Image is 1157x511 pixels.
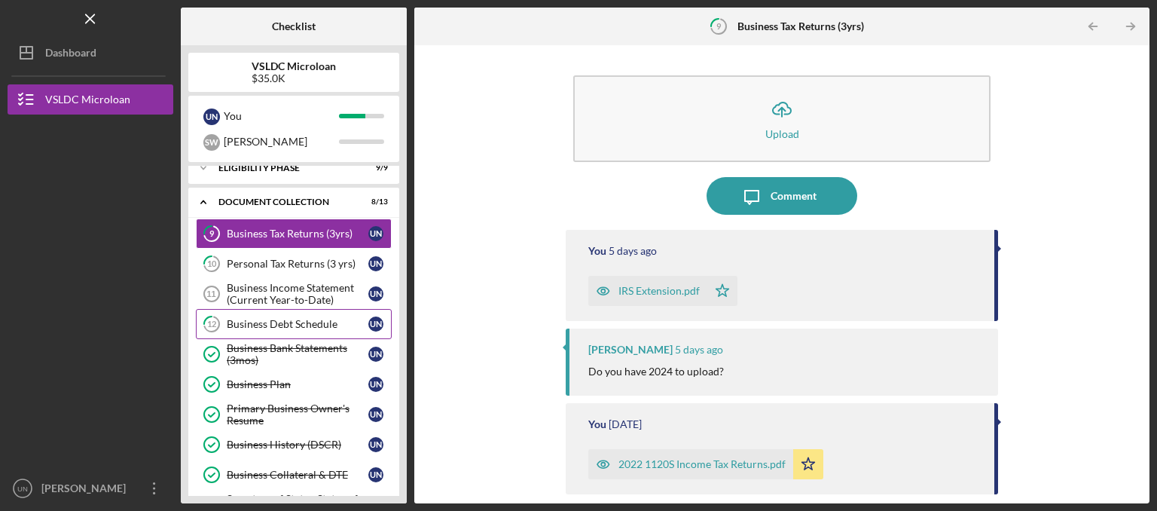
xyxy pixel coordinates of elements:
b: Business Tax Returns (3yrs) [737,20,864,32]
button: Comment [707,177,857,215]
time: 2025-08-21 16:40 [609,245,657,257]
div: 9 / 9 [361,164,388,173]
div: 8 / 13 [361,197,388,207]
div: Business History (DSCR) [227,439,368,451]
a: Business History (DSCR)UN [196,430,392,460]
tspan: 11 [206,289,215,298]
div: You [588,418,606,430]
div: VSLDC Microloan [45,84,130,118]
div: $35.0K [252,72,336,84]
div: Dashboard [45,38,96,72]
a: Primary Business Owner's ResumeUN [196,399,392,430]
p: Do you have 2024 to upload? [588,363,724,380]
div: Upload [765,128,799,139]
div: IRS Extension.pdf [618,285,700,297]
a: 11Business Income Statement (Current Year-to-Date)UN [196,279,392,309]
div: U N [203,109,220,125]
tspan: 10 [207,259,217,269]
button: IRS Extension.pdf [588,276,737,306]
a: Business Collateral & DTEUN [196,460,392,490]
div: Eligibility Phase [218,164,350,173]
div: U N [368,377,383,392]
div: S W [203,134,220,151]
div: U N [368,226,383,241]
b: Checklist [272,20,316,32]
div: Business Bank Statements (3mos) [227,342,368,366]
tspan: 9 [209,229,215,239]
time: 2025-08-20 17:49 [609,418,642,430]
div: [PERSON_NAME] [224,129,339,155]
button: VSLDC Microloan [8,84,173,115]
div: U N [368,317,383,332]
div: Business Debt Schedule [227,318,368,330]
div: U N [368,256,383,271]
div: Document Collection [218,197,350,207]
button: Dashboard [8,38,173,68]
div: Business Plan [227,378,368,390]
tspan: 12 [207,320,216,329]
button: Upload [573,75,991,162]
div: U N [368,286,383,301]
tspan: 9 [716,21,722,31]
div: Primary Business Owner's Resume [227,402,368,427]
div: You [224,103,339,129]
div: Personal Tax Returns (3 yrs) [227,258,368,270]
button: 2022 1120S Income Tax Returns.pdf [588,449,823,479]
div: U N [368,407,383,422]
div: U N [368,467,383,482]
div: Business Tax Returns (3yrs) [227,228,368,240]
div: [PERSON_NAME] [588,344,673,356]
div: [PERSON_NAME] [38,473,136,507]
a: 9Business Tax Returns (3yrs)UN [196,219,392,249]
div: You [588,245,606,257]
div: 2022 1120S Income Tax Returns.pdf [618,458,786,470]
div: U N [368,437,383,452]
div: Business Collateral & DTE [227,469,368,481]
div: U N [368,347,383,362]
a: 10Personal Tax Returns (3 yrs)UN [196,249,392,279]
button: UN[PERSON_NAME] [8,473,173,503]
time: 2025-08-21 15:24 [675,344,723,356]
a: Business PlanUN [196,369,392,399]
a: 12Business Debt ScheduleUN [196,309,392,339]
div: Comment [771,177,817,215]
div: Business Income Statement (Current Year-to-Date) [227,282,368,306]
a: Business Bank Statements (3mos)UN [196,339,392,369]
text: UN [17,485,28,493]
b: VSLDC Microloan [252,60,336,72]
